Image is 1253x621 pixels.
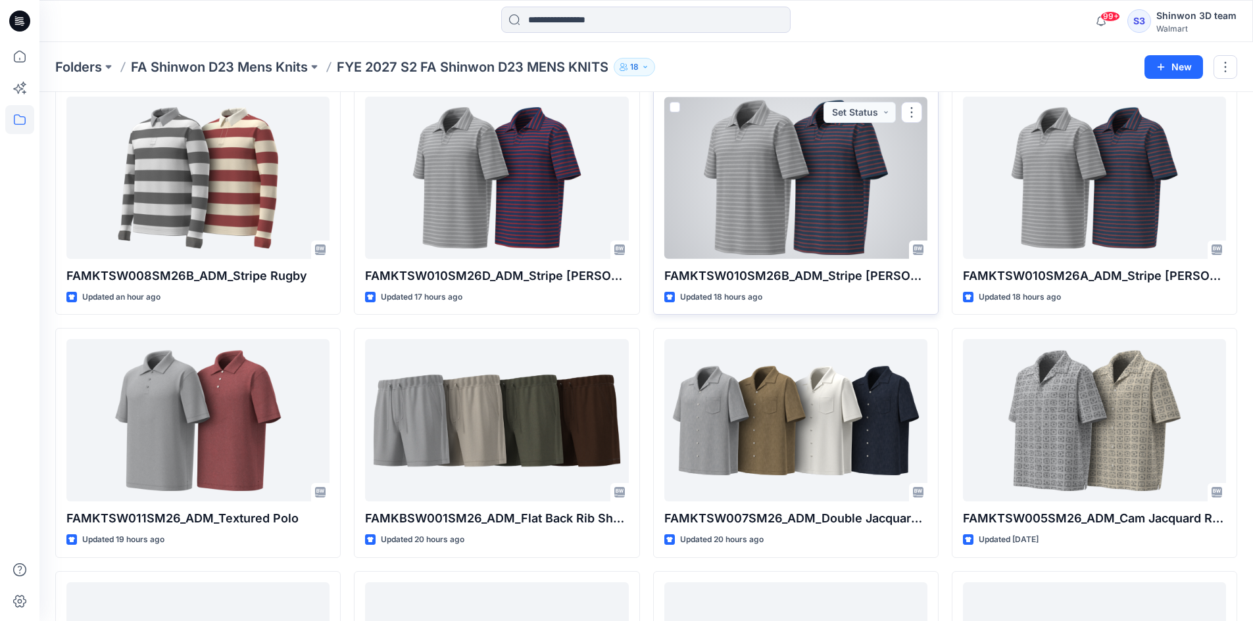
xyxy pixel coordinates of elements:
p: FAMKTSW007SM26_ADM_Double Jacquard Camp Shirt [664,509,927,528]
span: 99+ [1100,11,1120,22]
p: FAMKTSW008SM26B_ADM_Stripe Rugby [66,267,330,285]
p: Updated 17 hours ago [381,290,462,304]
button: New [1144,55,1203,79]
a: FAMKTSW008SM26B_ADM_Stripe Rugby [66,97,330,259]
p: Updated 18 hours ago [680,290,762,304]
a: Folders [55,58,102,76]
p: Updated 20 hours ago [381,533,464,547]
p: FAMKTSW011SM26_ADM_Textured Polo [66,509,330,528]
p: Updated 19 hours ago [82,533,164,547]
a: FAMKTSW011SM26_ADM_Textured Polo [66,339,330,501]
a: FAMKTSW005SM26_ADM_Cam Jacquard Resort Shirt [963,339,1226,501]
button: 18 [614,58,655,76]
div: Walmart [1156,24,1237,34]
p: Updated 18 hours ago [979,290,1061,304]
a: FAMKTSW007SM26_ADM_Double Jacquard Camp Shirt [664,339,927,501]
a: FAMKTSW010SM26A_ADM_Stripe Johny Collar Polo [963,97,1226,259]
div: Shinwon 3D team [1156,8,1237,24]
p: Updated an hour ago [82,290,160,304]
div: S3 [1127,9,1151,33]
a: FA Shinwon D23 Mens Knits [131,58,308,76]
p: FAMKBSW001SM26_ADM_Flat Back Rib Short [365,509,628,528]
p: FAMKTSW010SM26D_ADM_Stripe [PERSON_NAME] [365,267,628,285]
p: FAMKTSW010SM26A_ADM_Stripe [PERSON_NAME] [963,267,1226,285]
p: FAMKTSW010SM26B_ADM_Stripe [PERSON_NAME] [664,267,927,285]
p: 18 [630,60,639,74]
a: FAMKTSW010SM26B_ADM_Stripe Johny Collar Polo [664,97,927,259]
a: FAMKTSW010SM26D_ADM_Stripe Johny Collar Polo [365,97,628,259]
p: Updated [DATE] [979,533,1039,547]
p: Updated 20 hours ago [680,533,764,547]
a: FAMKBSW001SM26_ADM_Flat Back Rib Short [365,339,628,501]
p: FAMKTSW005SM26_ADM_Cam Jacquard Resort Shirt [963,509,1226,528]
p: FYE 2027 S2 FA Shinwon D23 MENS KNITS [337,58,608,76]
